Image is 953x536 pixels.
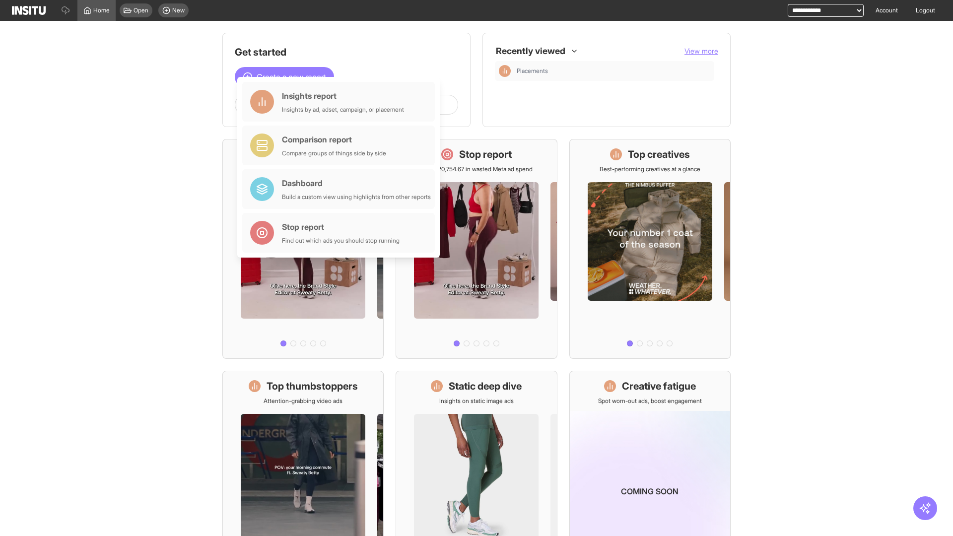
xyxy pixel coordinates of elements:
[12,6,46,15] img: Logo
[449,379,522,393] h1: Static deep dive
[267,379,358,393] h1: Top thumbstoppers
[684,46,718,56] button: View more
[282,237,400,245] div: Find out which ads you should stop running
[282,193,431,201] div: Build a custom view using highlights from other reports
[134,6,148,14] span: Open
[222,139,384,359] a: What's live nowSee all active ads instantly
[282,134,386,145] div: Comparison report
[282,149,386,157] div: Compare groups of things side by side
[420,165,533,173] p: Save £20,754.67 in wasted Meta ad spend
[569,139,731,359] a: Top creativesBest-performing creatives at a glance
[499,65,511,77] div: Insights
[439,397,514,405] p: Insights on static image ads
[459,147,512,161] h1: Stop report
[257,71,326,83] span: Create a new report
[282,106,404,114] div: Insights by ad, adset, campaign, or placement
[600,165,700,173] p: Best-performing creatives at a glance
[172,6,185,14] span: New
[282,177,431,189] div: Dashboard
[282,90,404,102] div: Insights report
[628,147,690,161] h1: Top creatives
[93,6,110,14] span: Home
[235,45,458,59] h1: Get started
[517,67,548,75] span: Placements
[282,221,400,233] div: Stop report
[264,397,342,405] p: Attention-grabbing video ads
[684,47,718,55] span: View more
[517,67,710,75] span: Placements
[235,67,334,87] button: Create a new report
[396,139,557,359] a: Stop reportSave £20,754.67 in wasted Meta ad spend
